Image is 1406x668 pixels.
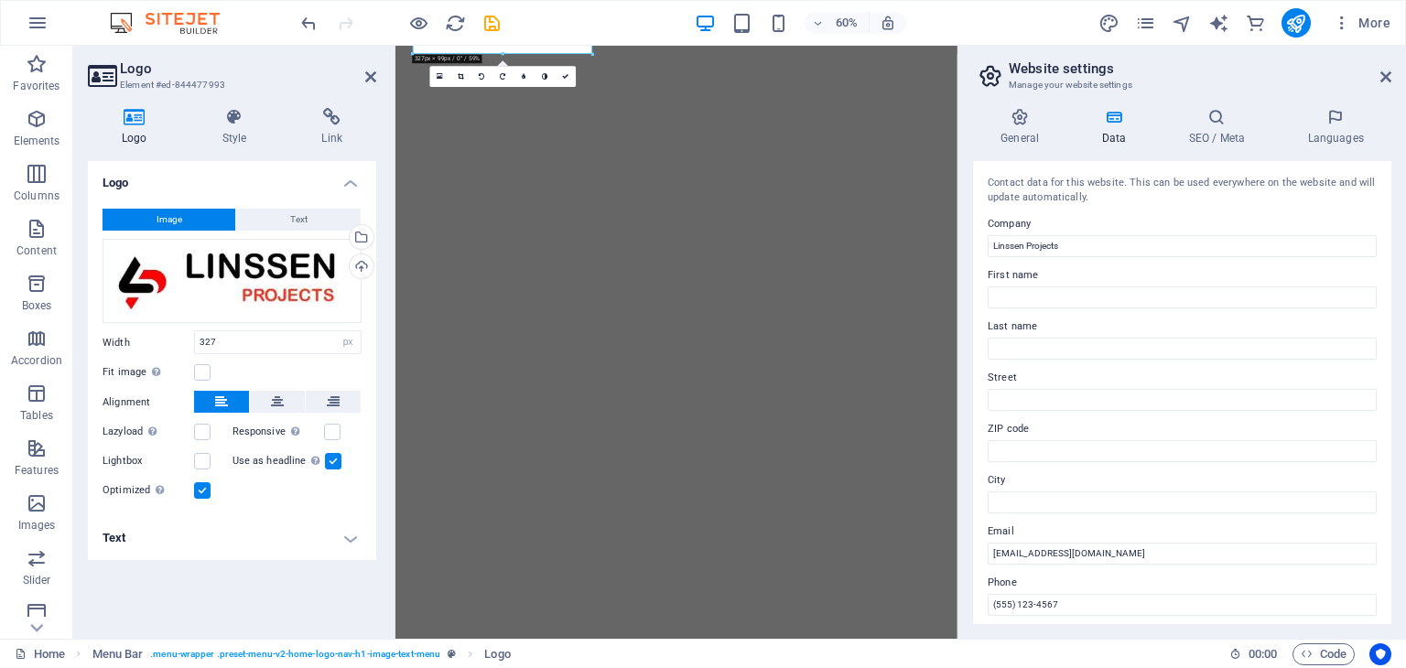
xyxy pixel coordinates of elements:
span: Code [1301,643,1347,665]
label: Lazyload [103,421,194,443]
h2: Logo [120,60,376,77]
button: pages [1135,12,1157,34]
h4: Languages [1280,108,1391,146]
p: Accordion [11,353,62,368]
h3: Element #ed-844477993 [120,77,340,93]
button: 60% [805,12,870,34]
label: Alignment [103,392,194,414]
label: Email [988,521,1377,543]
button: Usercentrics [1369,643,1391,665]
p: Content [16,243,57,258]
h3: Manage your website settings [1009,77,1355,93]
button: More [1325,8,1398,38]
button: commerce [1245,12,1267,34]
button: undo [297,12,319,34]
h4: Text [88,516,376,560]
a: Crop mode [450,66,471,87]
h4: Style [189,108,288,146]
a: Rotate left 90° [471,66,492,87]
label: First name [988,264,1377,286]
h4: Logo [88,108,189,146]
p: Images [18,518,56,533]
a: Select files from the file manager, stock photos, or upload file(s) [430,66,451,87]
label: Last name [988,316,1377,338]
a: Rotate right 90° [492,66,514,87]
i: Design (Ctrl+Alt+Y) [1098,13,1119,34]
p: Boxes [22,298,52,313]
i: Undo: change_data (Ctrl+Z) [298,13,319,34]
label: Mobile [988,623,1377,645]
i: On resize automatically adjust zoom level to fit chosen device. [880,15,896,31]
h4: SEO / Meta [1161,108,1280,146]
label: Width [103,338,194,348]
label: Use as headline [233,450,325,472]
label: Phone [988,572,1377,594]
span: Click to select. Double-click to edit [484,643,510,665]
span: Text [290,209,308,231]
button: navigator [1172,12,1194,34]
button: Text [236,209,361,231]
i: This element is a customizable preset [448,649,456,659]
a: Confirm ( Ctrl ⏎ ) [555,66,576,87]
label: ZIP code [988,418,1377,440]
i: AI Writer [1208,13,1229,34]
label: Street [988,367,1377,389]
h6: Session time [1229,643,1278,665]
p: Elements [14,134,60,148]
button: reload [444,12,466,34]
label: Company [988,213,1377,235]
a: Greyscale [535,66,556,87]
h4: General [973,108,1074,146]
button: Code [1292,643,1355,665]
h4: Logo [88,161,376,194]
h6: 60% [832,12,861,34]
button: save [481,12,503,34]
i: Publish [1285,13,1306,34]
span: . menu-wrapper .preset-menu-v2-home-logo-nav-h1-image-text-menu [150,643,440,665]
p: Favorites [13,79,59,93]
label: Fit image [103,361,194,383]
button: text_generator [1208,12,1230,34]
i: Reload page [445,13,466,34]
label: Lightbox [103,450,194,472]
a: Click to cancel selection. Double-click to open Pages [15,643,65,665]
i: Commerce [1245,13,1266,34]
span: : [1261,647,1264,661]
nav: breadcrumb [92,643,511,665]
div: Contact data for this website. This can be used everywhere on the website and will update automat... [988,176,1377,206]
p: Tables [20,408,53,423]
span: 00 00 [1249,643,1277,665]
img: Editor Logo [105,12,243,34]
label: Optimized [103,479,194,501]
p: Features [15,463,59,478]
div: LinssenProjectsLogo2-Ow6w-4qnBMQE0c_8kCUnUw.jpg [103,239,362,324]
label: Responsive [233,421,324,443]
h4: Link [287,108,376,146]
button: publish [1282,8,1311,38]
label: City [988,469,1377,491]
button: Image [103,209,235,231]
a: Blur [514,66,535,87]
p: Slider [23,573,51,587]
span: Click to select. Double-click to edit [92,643,144,665]
button: Click here to leave preview mode and continue editing [407,12,429,34]
span: More [1333,14,1390,32]
p: Columns [14,189,59,203]
h4: Data [1074,108,1161,146]
h2: Website settings [1009,60,1391,77]
span: Image [157,209,182,231]
button: design [1098,12,1120,34]
i: Navigator [1172,13,1193,34]
i: Pages (Ctrl+Alt+S) [1135,13,1156,34]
